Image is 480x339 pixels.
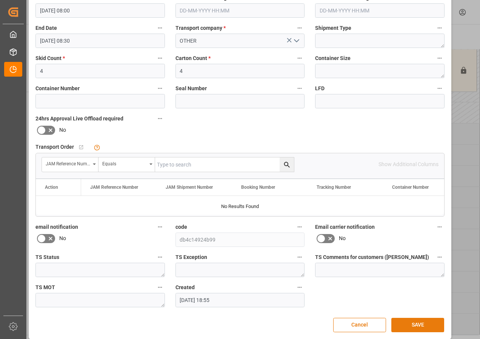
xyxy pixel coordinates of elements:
button: Email carrier notification [435,222,445,232]
button: open menu [42,157,98,172]
span: Container Number [35,85,80,92]
span: Transport company [175,24,226,32]
button: Skid Count * [155,53,165,63]
span: Container Number [392,185,429,190]
span: No [59,234,66,242]
input: DD-MM-YYYY HH:MM [35,3,165,18]
span: No [59,126,66,134]
button: open menu [291,35,302,47]
input: DD-MM-YYYY HH:MM [175,3,305,18]
input: DD-MM-YYYY HH:MM [175,293,305,307]
button: Seal Number [295,83,305,93]
span: Email carrier notification [315,223,375,231]
button: Container Number [155,83,165,93]
button: SAVE [391,318,444,332]
button: End Date [155,23,165,33]
button: 24hrs Approval Live Offload required [155,114,165,123]
span: Created [175,284,195,291]
span: 24hrs Approval Live Offload required [35,115,123,123]
span: Shipment Type [315,24,351,32]
span: Tracking Number [317,185,351,190]
button: Shipment Type [435,23,445,33]
span: No [339,234,346,242]
span: Transport Order [35,143,74,151]
input: DD-MM-YYYY HH:MM [315,3,445,18]
button: Cancel [333,318,386,332]
div: JAM Reference Number [46,159,90,167]
button: Transport company * [295,23,305,33]
span: Seal Number [175,85,207,92]
span: TS Comments for customers ([PERSON_NAME]) [315,253,429,261]
button: Container Size [435,53,445,63]
input: DD-MM-YYYY HH:MM [35,34,165,48]
button: Created [295,282,305,292]
span: Skid Count [35,54,65,62]
div: Equals [102,159,147,167]
span: code [175,223,187,231]
div: Action [45,185,58,190]
button: TS MOT [155,282,165,292]
button: open menu [98,157,155,172]
input: Type to search [155,157,294,172]
button: code [295,222,305,232]
button: Carton Count * [295,53,305,63]
span: TS MOT [35,284,55,291]
button: TS Status [155,252,165,262]
button: email notification [155,222,165,232]
span: JAM Reference Number [90,185,138,190]
button: TS Exception [295,252,305,262]
span: TS Exception [175,253,207,261]
button: LFD [435,83,445,93]
span: Carton Count [175,54,211,62]
span: Booking Number [241,185,275,190]
span: JAM Shipment Number [166,185,213,190]
span: LFD [315,85,325,92]
span: Container Size [315,54,351,62]
button: search button [280,157,294,172]
span: End Date [35,24,57,32]
span: TS Status [35,253,59,261]
span: email notification [35,223,78,231]
button: TS Comments for customers ([PERSON_NAME]) [435,252,445,262]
